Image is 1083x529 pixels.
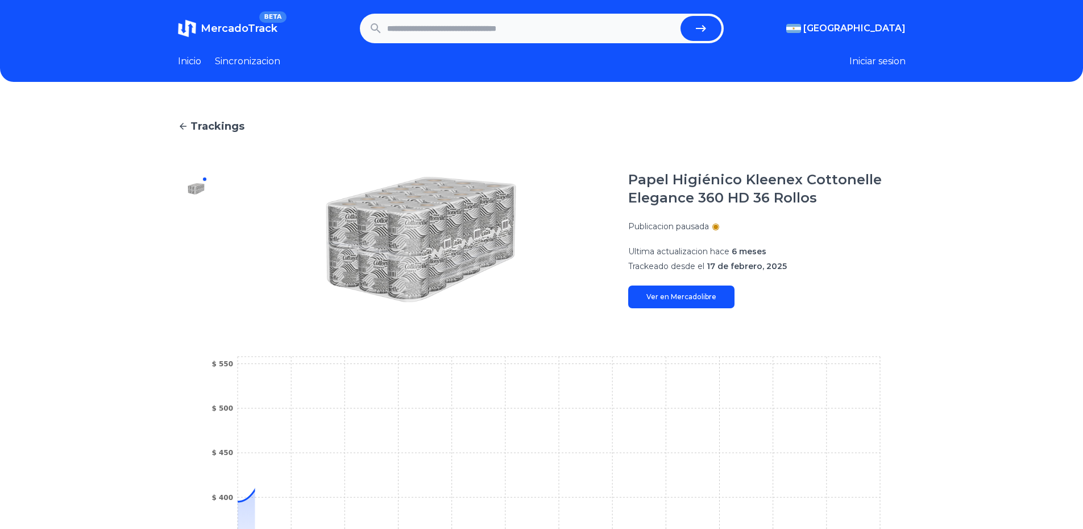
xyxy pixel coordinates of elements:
[211,494,233,502] tspan: $ 400
[707,261,787,271] span: 17 de febrero, 2025
[178,19,277,38] a: MercadoTrackBETA
[215,55,280,68] a: Sincronizacion
[211,360,233,368] tspan: $ 550
[628,246,729,257] span: Ultima actualizacion hace
[178,19,196,38] img: MercadoTrack
[187,180,205,198] img: Papel Higiénico Kleenex Cottonelle Elegance 360 HD 36 Rollos
[211,449,233,457] tspan: $ 450
[628,286,735,308] a: Ver en Mercadolibre
[201,22,277,35] span: MercadoTrack
[786,22,906,35] button: [GEOGRAPHIC_DATA]
[849,55,906,68] button: Iniciar sesion
[178,55,201,68] a: Inicio
[178,118,906,134] a: Trackings
[237,171,605,308] img: Papel Higiénico Kleenex Cottonelle Elegance 360 HD 36 Rollos
[732,246,766,257] span: 6 meses
[628,171,906,207] h1: Papel Higiénico Kleenex Cottonelle Elegance 360 HD 36 Rollos
[211,404,233,412] tspan: $ 500
[803,22,906,35] span: [GEOGRAPHIC_DATA]
[259,11,286,23] span: BETA
[786,24,801,33] img: Argentina
[190,118,244,134] span: Trackings
[628,221,709,232] p: Publicacion pausada
[628,261,704,271] span: Trackeado desde el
